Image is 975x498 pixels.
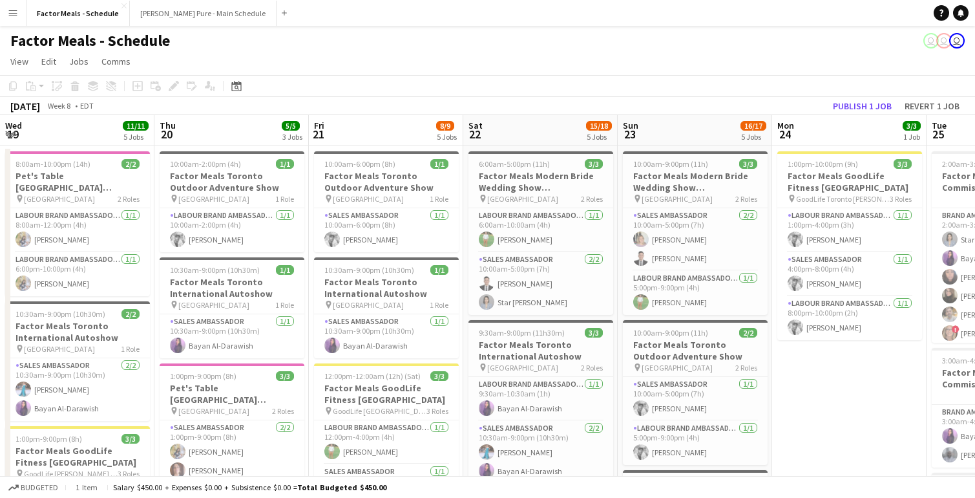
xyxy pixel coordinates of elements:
span: [GEOGRAPHIC_DATA] [333,194,404,204]
h3: Factor Meals Toronto Outdoor Adventure Show [314,170,459,193]
span: 10:30am-9:00pm (10h30m) [324,265,414,275]
app-card-role: Sales Ambassador2/210:00am-5:00pm (7h)[PERSON_NAME]Star [PERSON_NAME] [468,252,613,315]
span: 1/1 [430,265,448,275]
div: Salary $450.00 + Expenses $0.00 + Subsistence $0.00 = [113,482,386,492]
span: Week 8 [43,101,75,111]
button: [PERSON_NAME] Pure - Main Schedule [130,1,277,26]
span: 21 [312,127,324,142]
span: 6:00am-5:00pm (11h) [479,159,550,169]
app-card-role: Labour Brand Ambassadors1/18:00am-12:00pm (4h)[PERSON_NAME] [5,208,150,252]
span: 12:00pm-12:00am (12h) (Sat) [324,371,421,381]
app-card-role: Sales Ambassador1/14:00pm-8:00pm (4h)[PERSON_NAME] [777,252,922,296]
app-job-card: 10:30am-9:00pm (10h30m)1/1Factor Meals Toronto International Autoshow [GEOGRAPHIC_DATA]1 RoleSale... [160,257,304,358]
span: 2 Roles [272,406,294,416]
app-card-role: Sales Ambassador2/210:30am-9:00pm (10h30m)[PERSON_NAME]Bayan Al-Darawish [468,421,613,484]
app-card-role: Sales Ambassador2/210:00am-5:00pm (7h)[PERSON_NAME][PERSON_NAME] [623,208,768,271]
span: 8/9 [436,121,454,131]
span: GoodLife [PERSON_NAME] and [PERSON_NAME] [24,469,118,479]
span: 3/3 [903,121,921,131]
span: [GEOGRAPHIC_DATA] [487,363,558,373]
span: 1/1 [276,265,294,275]
h3: Factor Meals Toronto International Autoshow [160,276,304,299]
h3: Factor Meals Toronto International Autoshow [314,276,459,299]
div: 8:00am-10:00pm (14h)2/2Pet's Table [GEOGRAPHIC_DATA] [GEOGRAPHIC_DATA] Home & Garden Show 2025 [G... [5,151,150,296]
div: 5 Jobs [741,132,766,142]
h3: Factor Meals Toronto Outdoor Adventure Show [623,339,768,362]
app-job-card: 10:30am-9:00pm (10h30m)2/2Factor Meals Toronto International Autoshow [GEOGRAPHIC_DATA]1 RoleSale... [5,301,150,421]
app-job-card: 10:00am-6:00pm (8h)1/1Factor Meals Toronto Outdoor Adventure Show [GEOGRAPHIC_DATA]1 RoleSales Am... [314,151,459,252]
app-job-card: 10:00am-9:00pm (11h)3/3Factor Meals Modern Bride Wedding Show [GEOGRAPHIC_DATA] [GEOGRAPHIC_DATA]... [623,151,768,315]
span: 10:00am-9:00pm (11h) [633,159,708,169]
app-card-role: Labour Brand Ambassadors1/16:00am-10:00am (4h)[PERSON_NAME] [468,208,613,252]
h3: Factor Meals Toronto International Autoshow [5,320,150,343]
app-card-role: Sales Ambassador2/210:30am-9:00pm (10h30m)[PERSON_NAME]Bayan Al-Darawish [5,358,150,421]
span: Edit [41,56,56,67]
span: 3/3 [739,159,757,169]
app-card-role: Sales Ambassador1/110:30am-9:00pm (10h30m)Bayan Al-Darawish [160,314,304,358]
span: 3 Roles [118,469,140,479]
span: Budgeted [21,483,58,492]
div: 1:00pm-10:00pm (9h)3/3Factor Meals GoodLife Fitness [GEOGRAPHIC_DATA] GoodLife Toronto [PERSON_NA... [777,151,922,340]
app-user-avatar: Tifany Scifo [936,33,952,49]
span: [GEOGRAPHIC_DATA] [178,406,249,416]
span: 1/1 [276,159,294,169]
span: 11/11 [123,121,149,131]
span: [GEOGRAPHIC_DATA] [24,344,95,354]
span: 2 Roles [581,363,603,373]
span: 2 Roles [735,363,757,373]
span: 1 Role [275,300,294,310]
app-job-card: 6:00am-5:00pm (11h)3/3Factor Meals Modern Bride Wedding Show [GEOGRAPHIC_DATA] [GEOGRAPHIC_DATA]2... [468,151,613,315]
button: Factor Meals - Schedule [26,1,130,26]
app-card-role: Labour Brand Ambassadors1/11:00pm-4:00pm (3h)[PERSON_NAME] [777,208,922,252]
app-card-role: Labour Brand Ambassadors1/19:30am-10:30am (1h)Bayan Al-Darawish [468,377,613,421]
button: Publish 1 job [828,98,897,114]
span: 2/2 [739,328,757,338]
span: Tue [932,120,947,131]
app-job-card: 10:00am-2:00pm (4h)1/1Factor Meals Toronto Outdoor Adventure Show [GEOGRAPHIC_DATA]1 RoleLabour B... [160,151,304,252]
h3: Pet's Table [GEOGRAPHIC_DATA] [GEOGRAPHIC_DATA] Home & Garden Show 2025 [5,170,150,193]
div: [DATE] [10,100,40,113]
app-card-role: Sales Ambassador1/110:00am-6:00pm (8h)[PERSON_NAME] [314,208,459,252]
span: 2 Roles [581,194,603,204]
span: [GEOGRAPHIC_DATA] [487,194,558,204]
div: EDT [80,101,94,111]
div: 5 Jobs [437,132,457,142]
span: 5/5 [282,121,300,131]
div: 5 Jobs [123,132,148,142]
app-card-role: Sales Ambassador2/21:00pm-9:00pm (8h)[PERSON_NAME][PERSON_NAME] [160,420,304,483]
span: 1 item [71,482,102,492]
span: Total Budgeted $450.00 [297,482,386,492]
span: [GEOGRAPHIC_DATA] [24,194,95,204]
span: 10:30am-9:00pm (10h30m) [170,265,260,275]
span: 19 [3,127,22,142]
span: 10:00am-2:00pm (4h) [170,159,241,169]
span: 1 Role [430,300,448,310]
div: 9:30am-9:00pm (11h30m)3/3Factor Meals Toronto International Autoshow [GEOGRAPHIC_DATA]2 RolesLabo... [468,320,613,484]
a: View [5,53,34,70]
span: 20 [158,127,176,142]
span: 3/3 [585,159,603,169]
span: 1:00pm-9:00pm (8h) [170,371,236,381]
app-card-role: Labour Brand Ambassadors1/16:00pm-10:00pm (4h)[PERSON_NAME] [5,252,150,296]
span: 1 Role [275,194,294,204]
span: 1/1 [430,159,448,169]
span: Jobs [69,56,89,67]
span: [GEOGRAPHIC_DATA] [333,300,404,310]
a: Jobs [64,53,94,70]
app-job-card: 10:30am-9:00pm (10h30m)1/1Factor Meals Toronto International Autoshow [GEOGRAPHIC_DATA]1 RoleSale... [314,257,459,358]
app-card-role: Labour Brand Ambassadors1/110:00am-2:00pm (4h)[PERSON_NAME] [160,208,304,252]
h3: Factor Meals GoodLife Fitness [GEOGRAPHIC_DATA] [777,170,922,193]
span: 25 [930,127,947,142]
span: Mon [777,120,794,131]
span: Comms [101,56,131,67]
span: Sun [623,120,638,131]
span: 9:30am-9:00pm (11h30m) [479,328,565,338]
span: GoodLife Toronto [PERSON_NAME] and [GEOGRAPHIC_DATA] [796,194,890,204]
app-card-role: Sales Ambassador1/110:00am-5:00pm (7h)[PERSON_NAME] [623,377,768,421]
button: Budgeted [6,481,60,495]
span: Thu [160,120,176,131]
app-card-role: Labour Brand Ambassadors1/18:00pm-10:00pm (2h)[PERSON_NAME] [777,296,922,340]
